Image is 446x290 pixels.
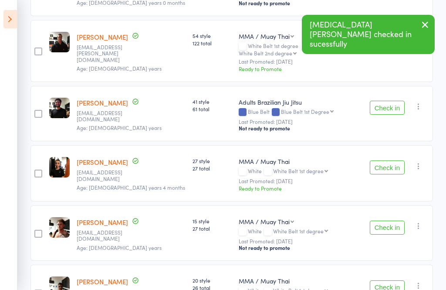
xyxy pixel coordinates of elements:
[49,217,70,238] img: image1737370910.png
[77,229,133,242] small: zakbrooker98@gmail.com
[49,98,70,118] img: image1737539294.png
[239,228,362,235] div: White
[239,65,362,72] div: Ready to Promote
[77,169,133,182] small: stevetsohagis@gmail.com
[239,125,362,132] div: Not ready to promote
[193,225,232,232] span: 27 total
[77,218,128,227] a: [PERSON_NAME]
[239,157,362,166] div: MMA / Muay Thai
[273,228,324,234] div: White Belt 1st degree
[239,119,362,125] small: Last Promoted: [DATE]
[239,178,362,184] small: Last Promoted: [DATE]
[193,157,232,164] span: 27 style
[77,44,133,63] small: Max.wright.2004@outlook.com
[77,277,128,286] a: [PERSON_NAME]
[49,32,70,52] img: image1657612267.png
[239,238,362,244] small: Last Promoted: [DATE]
[239,43,362,56] div: White Belt 1st degree
[77,124,162,131] span: Age: [DEMOGRAPHIC_DATA] years
[239,50,292,56] div: White Belt 2nd degree
[239,217,290,226] div: MMA / Muay Thai
[77,244,162,251] span: Age: [DEMOGRAPHIC_DATA] years
[193,276,232,284] span: 20 style
[370,101,405,115] button: Check in
[193,105,232,113] span: 61 total
[239,184,362,192] div: Ready to Promote
[370,221,405,235] button: Check in
[239,32,290,41] div: MMA / Muay Thai
[239,109,362,116] div: Blue Belt
[77,98,128,107] a: [PERSON_NAME]
[273,168,324,174] div: White Belt 1st degree
[77,65,162,72] span: Age: [DEMOGRAPHIC_DATA] years
[370,160,405,174] button: Check in
[49,157,70,177] img: image1733386167.png
[77,32,128,41] a: [PERSON_NAME]
[239,244,362,251] div: Not ready to promote
[193,217,232,225] span: 15 style
[302,15,435,54] div: [MEDICAL_DATA][PERSON_NAME] checked in sucessfully
[193,32,232,39] span: 54 style
[77,157,128,167] a: [PERSON_NAME]
[239,276,362,285] div: MMA / Muay Thai
[281,109,329,114] div: Blue Belt 1st Degree
[239,168,362,175] div: White
[77,184,185,191] span: Age: [DEMOGRAPHIC_DATA] years 4 months
[193,98,232,105] span: 41 style
[193,39,232,47] span: 122 total
[239,58,362,65] small: Last Promoted: [DATE]
[239,98,362,106] div: Adults Brazilian Jiu Jitsu
[77,110,133,123] small: Amirrahrovi06@gmail.com
[193,164,232,172] span: 27 total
